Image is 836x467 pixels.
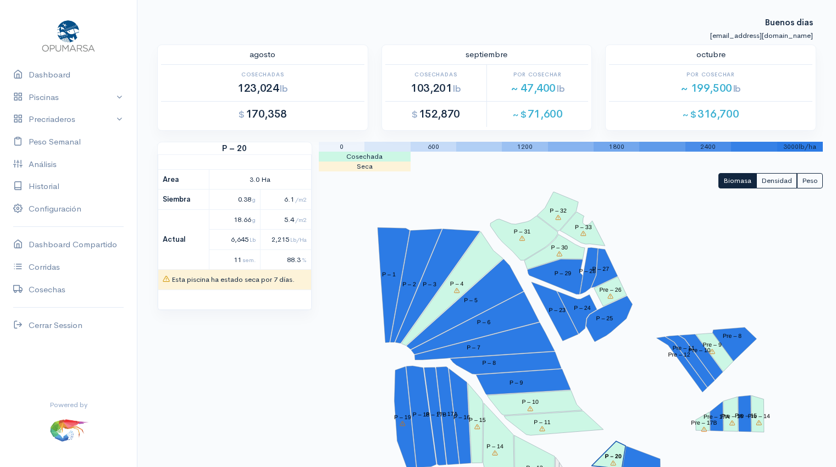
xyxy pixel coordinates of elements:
[513,107,562,121] span: 71,600
[426,412,447,418] tspan: P – 17B
[609,71,812,77] h6: Por Cosechar
[756,173,797,189] button: Densidad
[280,83,287,94] span: lb
[683,109,696,120] span: ~ $
[242,256,256,264] span: sem.
[683,107,739,121] span: 316,700
[609,142,624,151] span: 1800
[797,173,823,189] button: Peso
[209,190,260,210] td: 0.38
[412,107,460,121] span: 152,870
[680,81,741,95] span: ~ 199,500
[158,142,312,155] strong: P – 20
[237,81,287,95] span: 123,024
[673,345,695,352] tspan: Pre – 11
[302,256,307,264] span: %
[551,244,568,251] tspan: P – 30
[579,268,596,274] tspan: P – 28
[514,229,531,235] tspan: P – 31
[239,107,287,121] span: 170,358
[596,315,613,321] tspan: P – 25
[379,48,595,61] div: septiembre
[575,224,592,230] tspan: P – 33
[723,333,741,340] tspan: Pre – 8
[761,176,792,185] span: Densidad
[209,230,260,250] td: 6,645
[710,31,813,40] small: [EMAIL_ADDRESS][DOMAIN_NAME]
[453,414,470,421] tspan: P – 16
[464,297,478,304] tspan: P – 5
[802,176,818,185] span: Peso
[295,196,307,203] span: /m2
[486,443,503,450] tspan: P – 14
[510,379,523,386] tspan: P – 9
[40,18,97,53] img: Opumarsa
[171,275,295,284] span: Esta piscina ha estado seca por 7 días.
[721,413,743,420] tspan: Pre – 16
[668,352,690,358] tspan: Pre – 12
[252,196,256,203] span: g
[260,230,311,250] td: 2,215
[555,270,572,277] tspan: P – 29
[340,142,344,151] span: 0
[209,169,311,190] td: 3.0 Ha
[385,71,486,77] h6: Cosechadas
[402,281,416,287] tspan: P – 2
[733,83,741,94] span: lb
[469,417,486,424] tspan: P – 15
[158,169,209,190] th: Area
[428,142,439,151] span: 600
[209,209,260,230] td: 18.66
[295,216,307,224] span: /m2
[49,410,88,449] img: ...
[411,81,461,95] span: 103,201
[260,249,311,270] td: 88.3
[209,249,260,270] td: 11
[437,410,458,417] tspan: P – 17A
[602,48,819,61] div: octubre
[574,305,591,312] tspan: P – 24
[482,360,496,366] tspan: P – 8
[718,173,756,189] button: Biomasa
[557,83,564,94] span: lb
[599,286,621,293] tspan: Pre – 26
[783,142,799,151] span: 3000
[549,307,566,314] tspan: P – 23
[689,347,711,354] tspan: Pre – 10
[319,162,411,171] td: Seca
[517,142,533,151] span: 1200
[477,319,491,326] tspan: P – 6
[748,413,770,420] tspan: Pre – 14
[161,71,364,77] h6: Cosechadas
[450,281,464,287] tspan: P – 4
[260,190,311,210] td: 6.1
[158,209,209,270] th: Actual
[413,412,430,418] tspan: P – 18
[799,142,816,151] span: lb/ha
[723,176,751,185] span: Biomasa
[700,142,716,151] span: 2400
[534,419,551,426] tspan: P – 11
[487,71,588,77] h6: Por Cosechar
[550,208,567,214] tspan: P – 32
[691,420,717,426] tspan: Pre – 17B
[522,399,539,405] tspan: P – 10
[412,109,418,120] span: $
[592,265,609,272] tspan: P – 27
[511,81,564,95] span: ~ 47,400
[467,344,480,351] tspan: P – 7
[513,109,527,120] span: ~ $
[239,109,245,120] span: $
[382,271,396,278] tspan: P – 1
[260,209,311,230] td: 5.4
[250,236,256,243] span: Lb
[703,342,722,348] tspan: Pre – 9
[453,83,461,94] span: lb
[704,414,729,420] tspan: Pre – 17A
[290,236,307,243] span: Lb/Ha
[158,190,209,210] th: Siembra
[319,152,411,162] td: Cosechada
[154,48,371,61] div: agosto
[735,412,757,419] tspan: Pre – 15
[605,453,622,460] tspan: P – 20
